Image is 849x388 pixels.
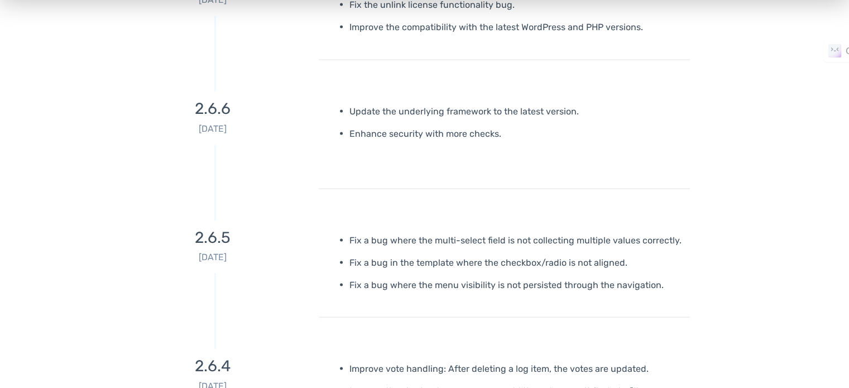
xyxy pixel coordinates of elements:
h3: 2.6.6 [115,100,310,118]
h3: 2.6.5 [115,229,310,247]
p: [DATE] [115,122,310,136]
p: [DATE] [115,251,310,264]
p: Enhance security with more checks. [349,127,682,141]
p: Update the underlying framework to the latest version. [349,105,682,118]
p: Fix a bug where the menu visibility is not persisted through the navigation. [349,279,682,292]
p: Improve the compatibility with the latest WordPress and PHP versions. [349,21,682,34]
h3: 2.6.4 [115,358,310,375]
p: Fix a bug in the template where the checkbox/radio is not aligned. [349,256,682,270]
p: Fix a bug where the multi-select field is not collecting multiple values correctly. [349,234,682,247]
p: Improve vote handling: After deleting a log item, the votes are updated. [349,362,682,376]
